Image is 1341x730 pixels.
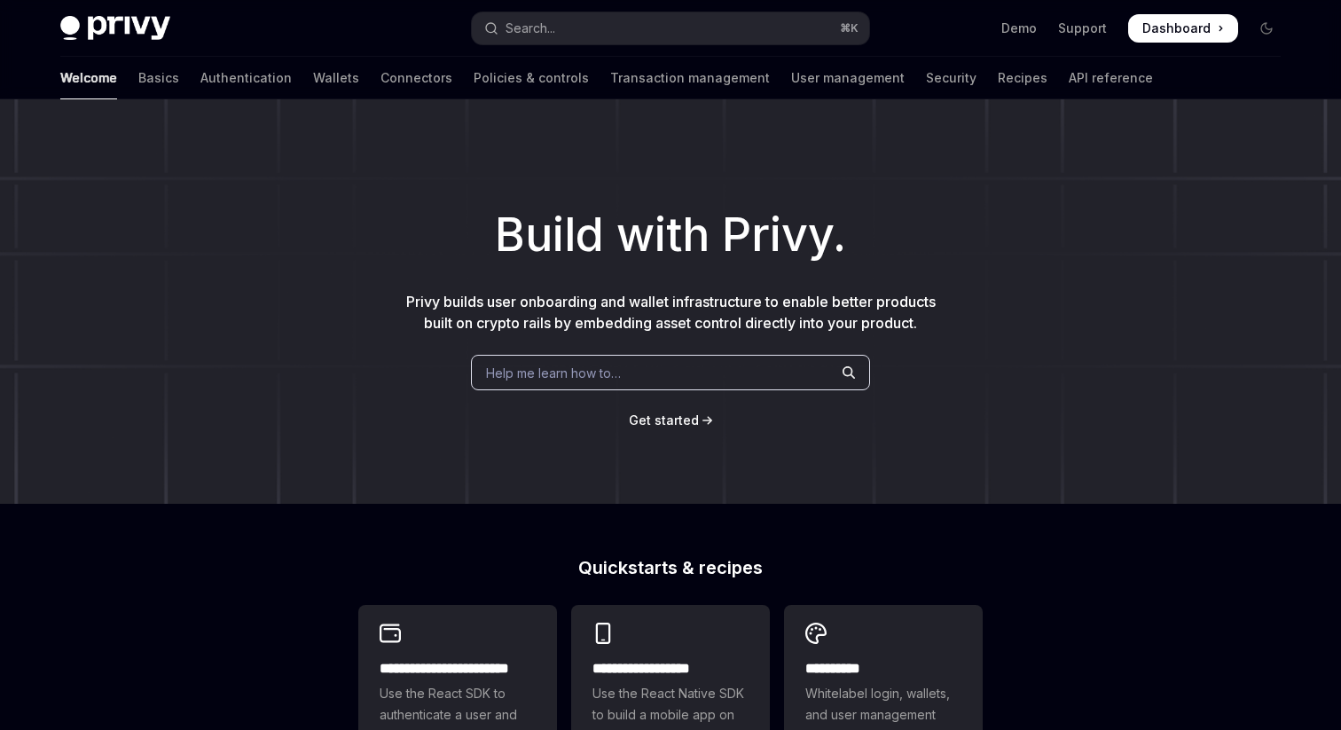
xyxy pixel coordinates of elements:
[1142,20,1211,37] span: Dashboard
[472,12,869,44] button: Open search
[506,18,555,39] div: Search...
[791,57,905,99] a: User management
[358,559,983,577] h2: Quickstarts & recipes
[1252,14,1281,43] button: Toggle dark mode
[1128,14,1238,43] a: Dashboard
[840,21,859,35] span: ⌘ K
[629,412,699,429] a: Get started
[138,57,179,99] a: Basics
[610,57,770,99] a: Transaction management
[200,57,292,99] a: Authentication
[926,57,976,99] a: Security
[28,200,1313,270] h1: Build with Privy.
[380,57,452,99] a: Connectors
[998,57,1047,99] a: Recipes
[486,364,621,382] span: Help me learn how to…
[474,57,589,99] a: Policies & controls
[1001,20,1037,37] a: Demo
[60,57,117,99] a: Welcome
[406,293,936,332] span: Privy builds user onboarding and wallet infrastructure to enable better products built on crypto ...
[629,412,699,428] span: Get started
[60,16,170,41] img: dark logo
[313,57,359,99] a: Wallets
[1069,57,1153,99] a: API reference
[1058,20,1107,37] a: Support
